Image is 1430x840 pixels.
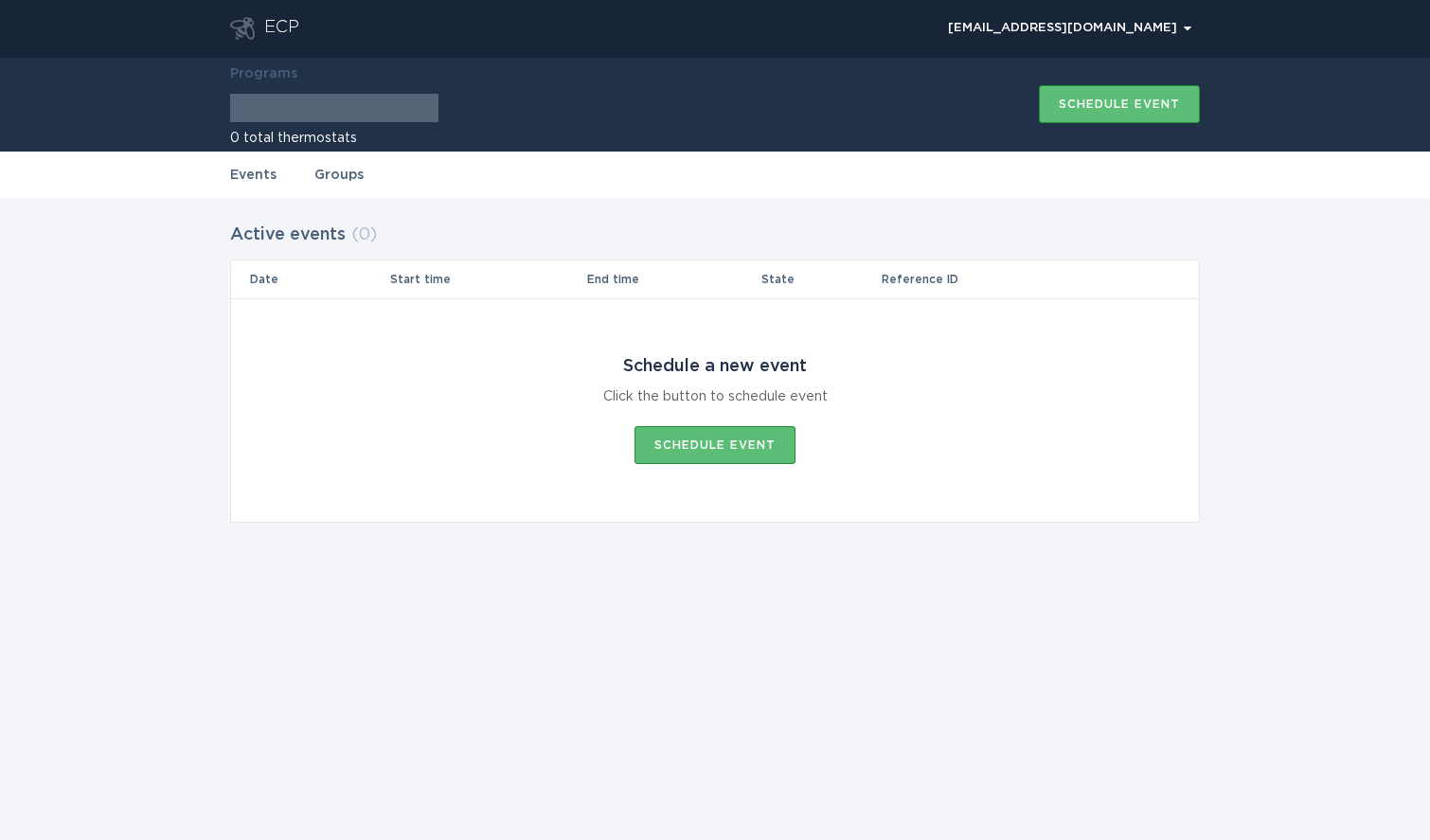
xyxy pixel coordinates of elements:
tr: Table Headers [231,260,1199,298]
th: Date [231,260,389,298]
div: Popover menu [939,14,1200,43]
div: Schedule event [1059,98,1180,110]
a: Groups [314,165,364,186]
button: Go to dashboard [230,17,255,40]
button: Open user account details [939,14,1200,43]
button: Schedule event [635,426,795,464]
h2: 0 total thermostats [230,132,438,145]
div: ECP [264,17,299,40]
th: End time [586,260,760,298]
h2: Active events [230,218,346,252]
th: Reference ID [881,260,1123,298]
th: State [760,260,882,298]
div: Schedule event [654,439,776,451]
div: Schedule a new event [623,356,807,377]
th: Start time [389,260,586,298]
span: ( 0 ) [351,226,377,243]
button: Schedule event [1039,85,1200,123]
div: [EMAIL_ADDRESS][DOMAIN_NAME] [948,23,1191,34]
a: Programs [230,67,297,80]
div: Click the button to schedule event [603,386,828,407]
a: Events [230,165,277,186]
